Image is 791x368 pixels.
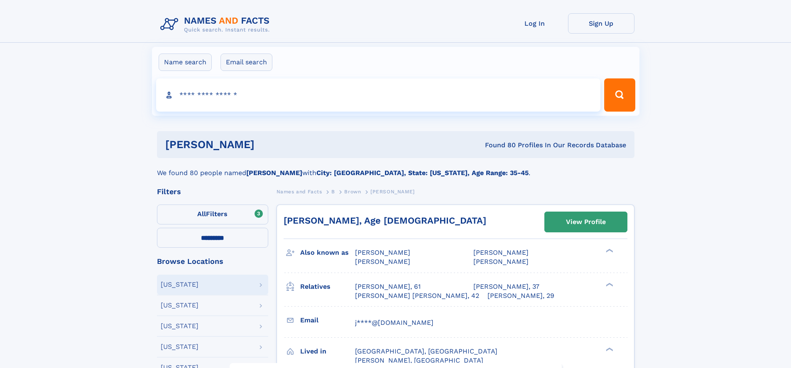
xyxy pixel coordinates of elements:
[300,280,355,294] h3: Relatives
[473,258,529,266] span: [PERSON_NAME]
[300,313,355,327] h3: Email
[355,249,410,256] span: [PERSON_NAME]
[604,248,614,253] div: ❯
[568,13,634,34] a: Sign Up
[157,13,277,36] img: Logo Names and Facts
[300,246,355,260] h3: Also known as
[331,186,335,197] a: B
[370,141,626,150] div: Found 80 Profiles In Our Records Database
[355,356,483,364] span: [PERSON_NAME], [GEOGRAPHIC_DATA]
[316,169,529,177] b: City: [GEOGRAPHIC_DATA], State: [US_STATE], Age Range: 35-45
[157,188,268,195] div: Filters
[355,291,479,300] a: [PERSON_NAME] [PERSON_NAME], 42
[165,139,370,150] h1: [PERSON_NAME]
[157,205,268,224] label: Filters
[355,282,421,291] a: [PERSON_NAME], 61
[157,158,634,178] div: We found 80 people named with .
[161,323,198,329] div: [US_STATE]
[473,249,529,256] span: [PERSON_NAME]
[545,212,627,232] a: View Profile
[246,169,302,177] b: [PERSON_NAME]
[344,189,361,195] span: Brown
[473,282,539,291] a: [PERSON_NAME], 37
[161,302,198,309] div: [US_STATE]
[355,258,410,266] span: [PERSON_NAME]
[331,189,335,195] span: B
[502,13,568,34] a: Log In
[220,54,272,71] label: Email search
[355,347,497,355] span: [GEOGRAPHIC_DATA], [GEOGRAPHIC_DATA]
[277,186,322,197] a: Names and Facts
[370,189,415,195] span: [PERSON_NAME]
[566,212,606,232] div: View Profile
[159,54,212,71] label: Name search
[604,282,614,287] div: ❯
[197,210,206,218] span: All
[487,291,554,300] a: [PERSON_NAME], 29
[157,258,268,265] div: Browse Locations
[284,215,486,226] a: [PERSON_NAME], Age [DEMOGRAPHIC_DATA]
[604,346,614,352] div: ❯
[300,344,355,358] h3: Lived in
[156,78,601,112] input: search input
[161,281,198,288] div: [US_STATE]
[604,78,635,112] button: Search Button
[344,186,361,197] a: Brown
[161,344,198,350] div: [US_STATE]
